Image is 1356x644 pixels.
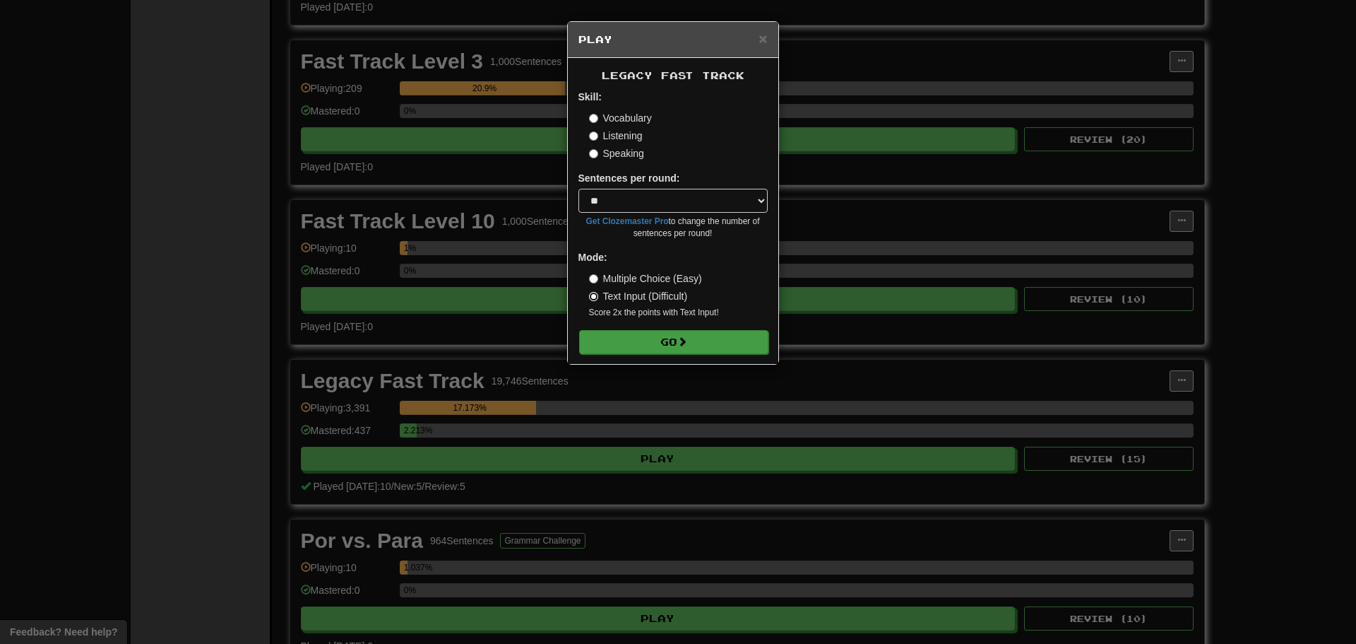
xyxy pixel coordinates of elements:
label: Text Input (Difficult) [589,289,688,303]
strong: Mode: [578,252,607,263]
label: Listening [589,129,643,143]
label: Multiple Choice (Easy) [589,271,702,286]
label: Speaking [589,146,644,160]
label: Vocabulary [589,111,652,125]
input: Speaking [589,149,598,158]
small: Score 2x the points with Text Input ! [589,307,768,319]
input: Listening [589,131,598,141]
input: Multiple Choice (Easy) [589,274,598,283]
small: to change the number of sentences per round! [578,216,768,240]
button: Close [759,31,767,46]
input: Vocabulary [589,114,598,123]
a: Get Clozemaster Pro [586,216,669,226]
strong: Skill: [578,91,602,103]
input: Text Input (Difficult) [589,292,598,301]
span: × [759,30,767,47]
button: Go [579,330,768,354]
span: Legacy Fast Track [602,69,744,81]
label: Sentences per round: [578,171,680,185]
h5: Play [578,33,768,47]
